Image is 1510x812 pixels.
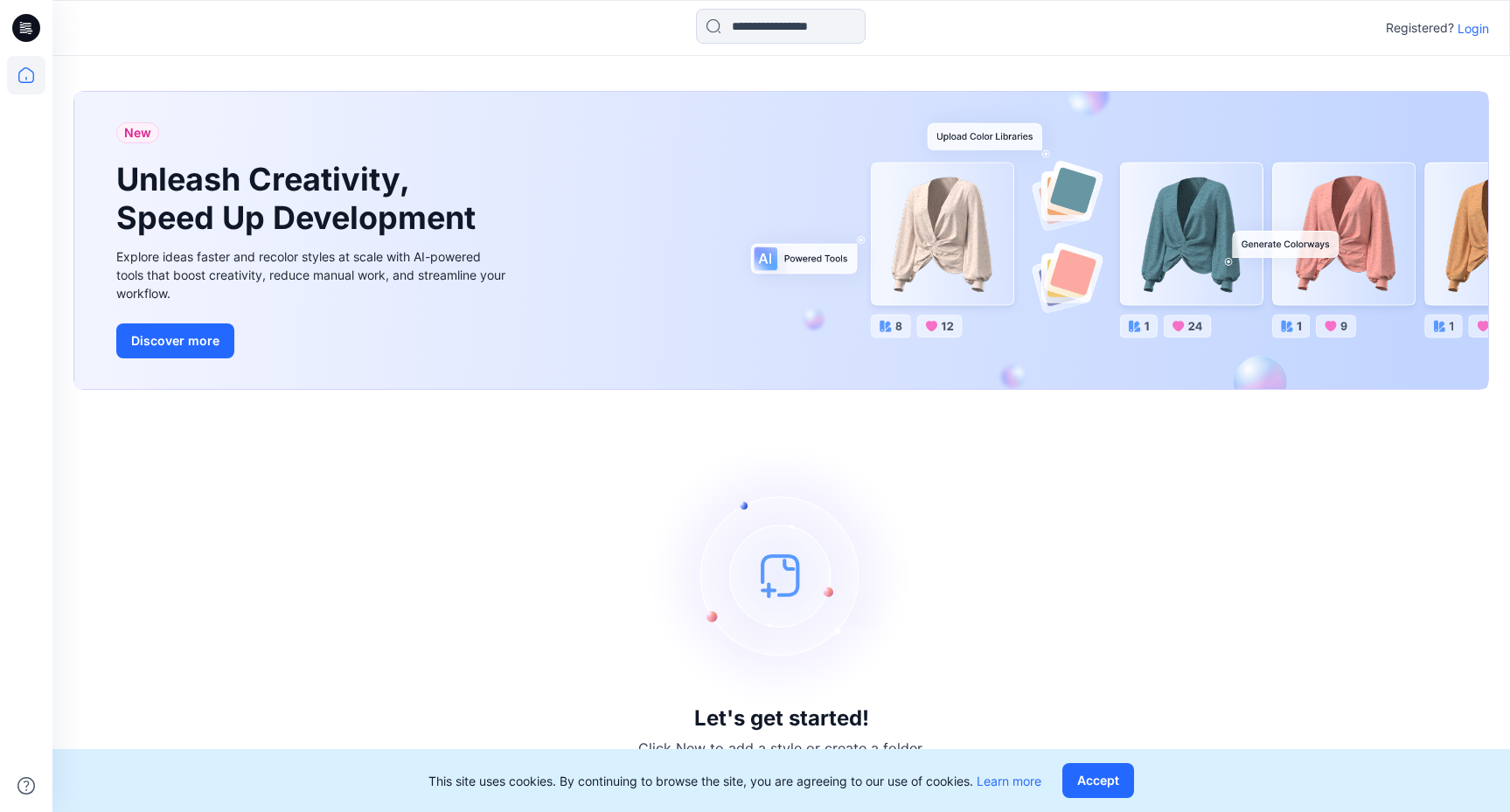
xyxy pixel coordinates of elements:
div: Explore ideas faster and recolor styles at scale with AI-powered tools that boost creativity, red... [116,247,510,302]
p: Login [1458,19,1489,38]
p: Click New to add a style or create a folder. [638,738,925,759]
h1: Unleash Creativity, Speed Up Development [116,161,484,236]
p: This site uses cookies. By continuing to browse the site, you are agreeing to our use of cookies. [428,772,1041,790]
span: New [124,122,151,143]
a: Discover more [116,323,510,358]
p: Registered? [1386,17,1454,38]
button: Discover more [116,323,234,358]
a: Learn more [977,774,1041,788]
img: empty-state-image.svg [651,444,913,706]
h3: Let's get started! [694,706,869,731]
button: Accept [1062,763,1134,798]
